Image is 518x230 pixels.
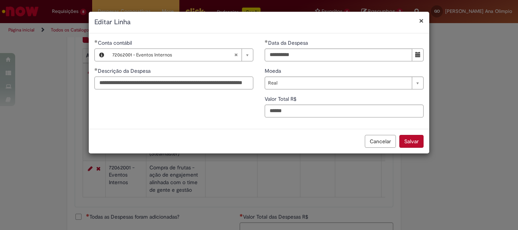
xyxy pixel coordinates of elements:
span: Conta contábil, 72062001 - Eventos Internos [98,39,133,46]
abbr: Limpar campo Conta contábil [230,49,242,61]
input: Descrição da Despesa [94,77,253,89]
h2: Editar Linha [94,17,424,27]
span: 72062001 - Eventos Internos [112,49,234,61]
span: Obrigatório Preenchido [94,40,98,43]
button: Fechar modal [419,17,424,25]
input: Valor Total R$ [265,105,424,117]
button: Cancelar [365,135,396,148]
span: Real [268,77,408,89]
button: Mostrar calendário para Data da Despesa [412,49,424,61]
span: Data da Despesa [268,39,309,46]
span: Obrigatório Preenchido [94,68,98,71]
span: Obrigatório Preenchido [265,40,268,43]
input: Data da Despesa 12 August 2025 Tuesday [265,49,412,61]
span: Valor Total R$ [265,95,298,102]
span: Moeda [265,67,283,74]
button: Conta contábil, Visualizar este registro 72062001 - Eventos Internos [95,49,108,61]
a: 72062001 - Eventos InternosLimpar campo Conta contábil [108,49,253,61]
span: Descrição da Despesa [98,67,152,74]
button: Salvar [399,135,424,148]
